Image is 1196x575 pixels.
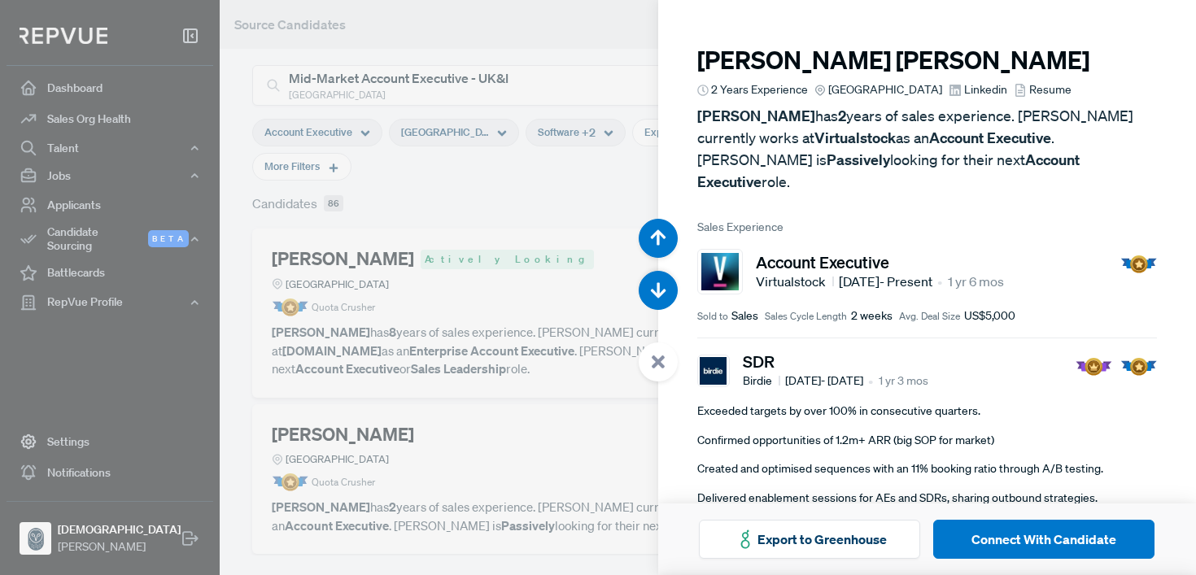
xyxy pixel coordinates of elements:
span: [DATE] - Present [839,272,932,291]
span: 2 Years Experience [711,81,808,98]
img: Birdie [700,357,727,384]
span: [DATE] - [DATE] [785,372,863,390]
strong: 2 [838,107,846,125]
span: Linkedin [964,81,1007,98]
a: Linkedin [949,81,1007,98]
h3: [PERSON_NAME] [PERSON_NAME] [697,46,1158,75]
strong: Virtualstock [814,129,896,147]
a: Resume [1014,81,1072,98]
span: Sales [731,307,758,325]
span: US$5,000 [964,307,1015,325]
span: Resume [1029,81,1072,98]
h5: Account Executive [756,252,1004,272]
button: Export to Greenhouse [699,520,920,559]
span: Birdie [743,372,780,390]
img: Quota Badge [1120,358,1157,376]
span: 1 yr 3 mos [879,372,928,390]
article: • [868,371,873,390]
p: Confirmed opportunities of 1.2m+ ARR (big SOP for market) [697,433,1158,449]
p: has years of sales experience. [PERSON_NAME] currently works at as an . [PERSON_NAME] is looking ... [697,105,1158,193]
button: Connect With Candidate [933,520,1155,559]
span: Sales Cycle Length [765,309,847,324]
span: Avg. Deal Size [899,309,960,324]
span: [GEOGRAPHIC_DATA] [828,81,942,98]
span: 2 weeks [851,307,893,325]
span: Virtualstock [756,272,834,291]
p: Exceeded targets by over 100% in consecutive quarters. [697,403,1158,420]
span: Sales Experience [697,219,1158,236]
strong: Passively [827,150,890,169]
p: Created and optimised sequences with an 11% booking ratio through A/B testing. [697,461,1158,477]
img: President Badge [1076,358,1112,376]
p: Delivered enablement sessions for AEs and SDRs, sharing outbound strategies. [697,490,1158,507]
img: Virtualstock [701,253,739,290]
img: Quota Badge [1120,255,1157,273]
h5: SDR [743,351,928,371]
strong: Account Executive [929,129,1051,147]
article: • [937,272,942,291]
strong: [PERSON_NAME] [697,107,815,125]
span: Sold to [697,309,728,324]
span: 1 yr 6 mos [948,272,1004,291]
